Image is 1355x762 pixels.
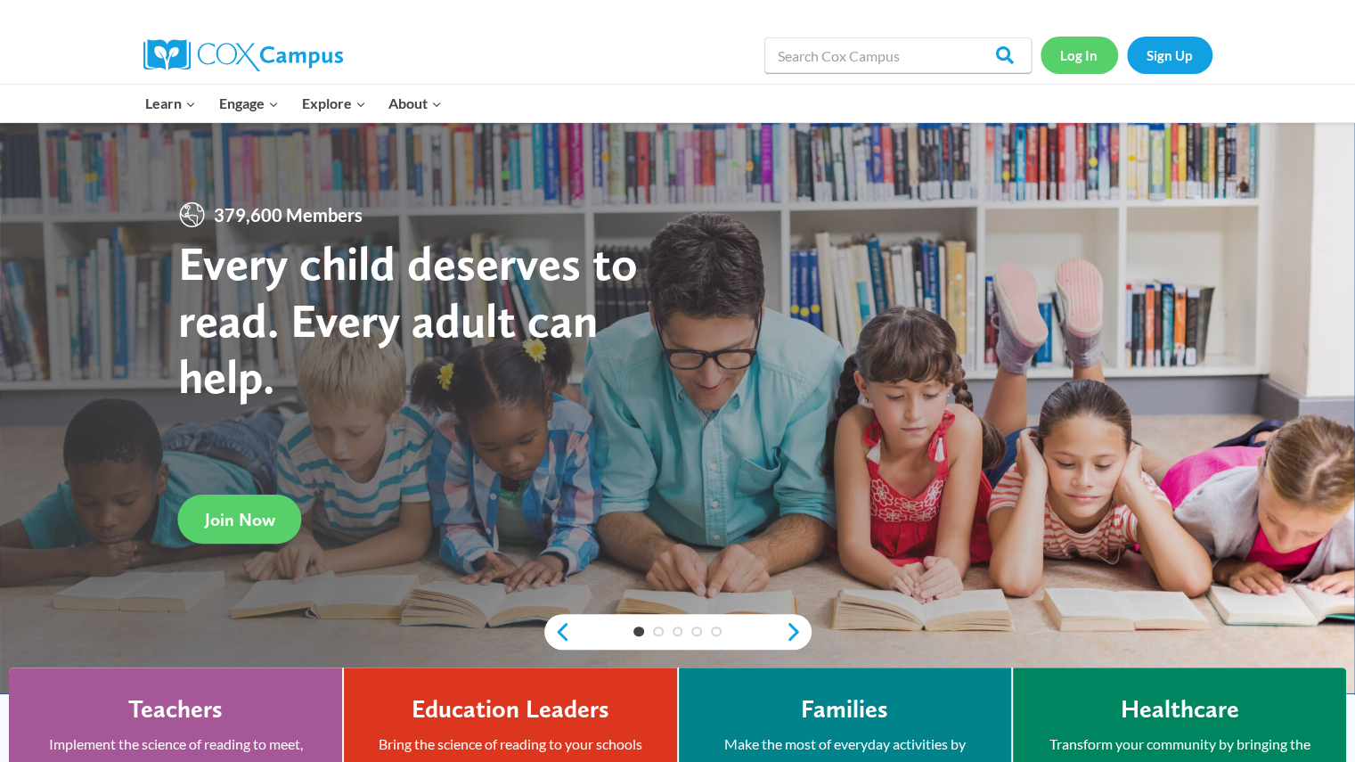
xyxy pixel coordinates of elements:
[1041,37,1212,73] nav: Secondary Navigation
[135,85,453,122] nav: Primary Navigation
[633,627,644,637] a: 1
[290,85,378,122] button: Child menu of Explore
[178,495,302,544] a: Join Now
[764,37,1032,73] input: Search Cox Campus
[711,627,722,637] a: 5
[544,614,812,650] div: content slider buttons
[412,694,609,725] h4: Education Leaders
[785,621,812,643] a: next
[207,201,370,229] span: 379,600 Members
[653,627,664,637] a: 2
[1041,37,1118,73] a: Log In
[1127,37,1212,73] a: Sign Up
[673,627,683,637] a: 3
[178,234,638,405] strong: Every child deserves to read. Every adult can help.
[205,509,275,530] span: Join Now
[544,621,571,643] a: previous
[128,694,223,725] h4: Teachers
[135,85,208,122] button: Child menu of Learn
[143,39,343,71] img: Cox Campus
[377,85,453,122] button: Child menu of About
[801,694,888,725] h4: Families
[208,85,290,122] button: Child menu of Engage
[1120,694,1238,725] h4: Healthcare
[691,627,702,637] a: 4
